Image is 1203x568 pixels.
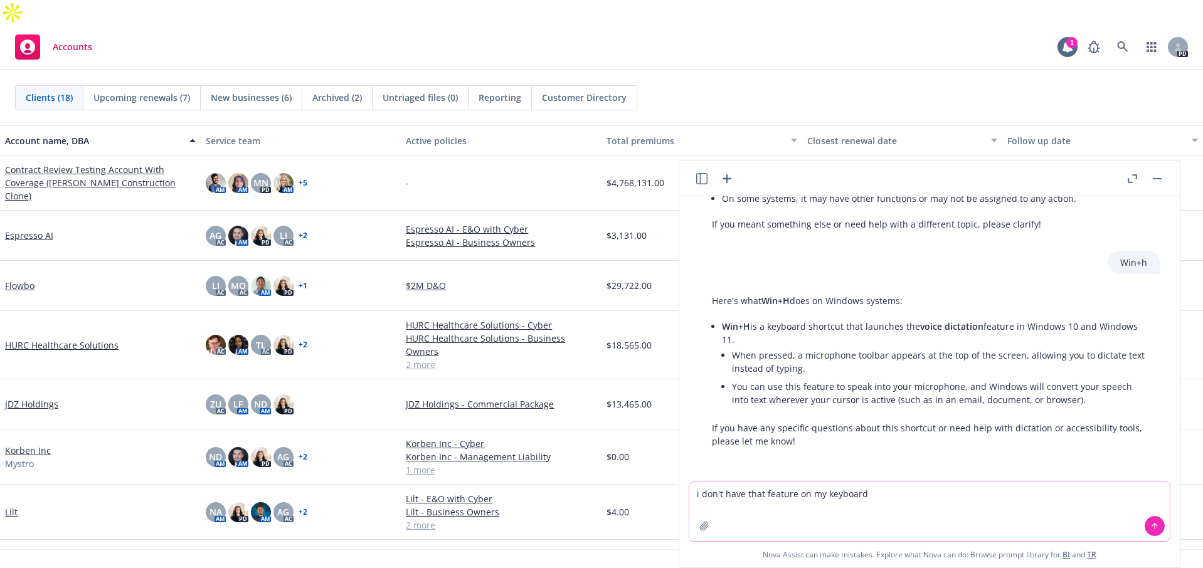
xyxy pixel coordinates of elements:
[5,457,34,470] span: Mystro
[93,91,190,104] span: Upcoming renewals (7)
[406,518,596,532] a: 2 more
[712,294,1147,307] p: Here's what does on Windows systems:
[228,447,248,467] img: photo
[299,453,307,461] a: + 2
[312,91,362,104] span: Archived (2)
[406,318,596,332] a: HURC Healthcare Solutions - Cyber
[206,173,226,193] img: photo
[406,223,596,236] a: Espresso AI - E&O with Cyber
[280,229,287,242] span: LI
[299,508,307,516] a: + 2
[5,163,196,202] a: Contract Review Testing Account With Coverage ([PERSON_NAME] Construction Clone)
[1063,549,1070,560] a: BI
[607,339,652,352] span: $18,565.00
[212,279,220,292] span: LI
[251,226,271,246] img: photo
[228,335,248,355] img: photo
[406,236,596,249] a: Espresso AI - Business Owners
[273,335,294,355] img: photo
[228,226,248,246] img: photo
[479,91,521,104] span: Reporting
[53,42,92,52] span: Accounts
[1139,34,1164,60] a: Switch app
[1120,256,1147,269] p: Win+h
[732,377,1147,409] li: You can use this feature to speak into your microphone, and Windows will convert your speech into...
[277,505,289,518] span: AG
[299,282,307,290] a: + 1
[761,295,790,307] span: Win+H
[233,397,243,411] span: LF
[807,134,984,147] div: Closest renewal date
[1007,134,1184,147] div: Follow up date
[406,505,596,518] a: Lilt - Business Owners
[299,232,307,239] a: + 2
[254,397,267,411] span: ND
[299,179,307,187] a: + 5
[684,542,1175,567] span: Nova Assist can make mistakes. Explore what Nova can do: Browse prompt library for and
[209,229,221,242] span: AG
[406,450,596,463] a: Korben Inc - Management Liability
[383,91,458,104] span: Untriaged files (0)
[206,134,396,147] div: Service team
[406,279,596,292] a: $2M D&O
[299,341,307,349] a: + 2
[607,450,629,463] span: $0.00
[406,437,596,450] a: Korben Inc - Cyber
[206,335,226,355] img: photo
[5,229,53,242] a: Espresso AI
[712,218,1147,231] p: If you meant something else or need help with a different topic, please clarify!
[406,176,409,189] span: -
[210,397,221,411] span: ZU
[406,463,596,476] a: 1 more
[201,125,401,155] button: Service team
[722,320,750,332] span: Win+H
[231,279,246,292] span: MQ
[607,229,647,242] span: $3,131.00
[5,397,58,411] a: JDZ Holdings
[228,173,248,193] img: photo
[251,276,271,296] img: photo
[607,279,652,292] span: $29,722.00
[277,450,289,463] span: AG
[802,125,1003,155] button: Closest renewal date
[689,482,1170,541] textarea: i don't have that feature on my keyboard
[5,134,182,147] div: Account name, DBA
[607,505,629,518] span: $4.00
[607,397,652,411] span: $13,465.00
[256,339,266,352] span: TL
[406,397,596,411] a: JDZ Holdings - Commercial Package
[1081,34,1106,60] a: Report a Bug
[732,346,1147,377] li: When pressed, a microphone toolbar appears at the top of the screen, allowing you to dictate text...
[406,332,596,358] a: HURC Healthcare Solutions - Business Owners
[251,502,271,522] img: photo
[722,189,1147,208] li: On some systems, it may have other functions or may not be assigned to any action.
[209,505,222,518] span: NA
[607,176,664,189] span: $4,768,131.00
[406,134,596,147] div: Active policies
[228,502,248,522] img: photo
[722,317,1147,411] li: is a keyboard shortcut that launches the feature in Windows 10 and Windows 11.
[607,134,783,147] div: Total premiums
[253,176,268,189] span: MN
[542,91,627,104] span: Customer Directory
[5,444,51,457] a: Korben Inc
[273,276,294,296] img: photo
[273,173,294,193] img: photo
[5,339,119,352] a: HURC Healthcare Solutions
[209,450,222,463] span: ND
[920,320,983,332] span: voice dictation
[712,421,1147,448] p: If you have any specific questions about this shortcut or need help with dictation or accessibili...
[273,394,294,414] img: photo
[10,29,97,65] a: Accounts
[211,91,292,104] span: New businesses (6)
[1110,34,1135,60] a: Search
[1087,549,1096,560] a: TR
[406,358,596,371] a: 2 more
[26,91,73,104] span: Clients (18)
[1002,125,1203,155] button: Follow up date
[601,125,802,155] button: Total premiums
[5,279,34,292] a: Flowbo
[1066,37,1078,48] div: 1
[406,492,596,505] a: Lilt - E&O with Cyber
[401,125,601,155] button: Active policies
